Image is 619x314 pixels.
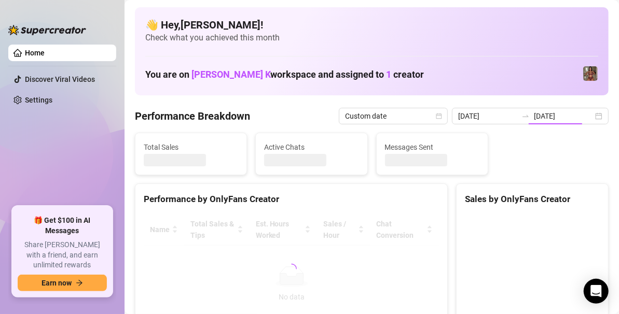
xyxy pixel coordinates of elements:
[25,49,45,57] a: Home
[25,75,95,83] a: Discover Viral Videos
[145,18,598,32] h4: 👋 Hey, [PERSON_NAME] !
[18,275,107,291] button: Earn nowarrow-right
[521,112,530,120] span: to
[191,69,270,80] span: [PERSON_NAME] K
[145,69,424,80] h1: You are on workspace and assigned to creator
[76,279,83,287] span: arrow-right
[25,96,52,104] a: Settings
[345,108,442,124] span: Custom date
[583,66,598,81] img: Greek
[534,110,593,122] input: End date
[264,141,359,153] span: Active Chats
[135,109,250,123] h4: Performance Breakdown
[144,192,439,206] div: Performance by OnlyFans Creator
[144,141,238,153] span: Total Sales
[465,192,600,206] div: Sales by OnlyFans Creator
[18,216,107,236] span: 🎁 Get $100 in AI Messages
[436,113,442,119] span: calendar
[284,262,298,275] span: loading
[521,112,530,120] span: swap-right
[42,279,72,287] span: Earn now
[386,69,391,80] span: 1
[385,141,479,153] span: Messages Sent
[18,240,107,270] span: Share [PERSON_NAME] with a friend, and earn unlimited rewards
[8,25,86,35] img: logo-BBDzfeDw.svg
[145,32,598,44] span: Check what you achieved this month
[458,110,517,122] input: Start date
[584,279,609,304] div: Open Intercom Messenger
